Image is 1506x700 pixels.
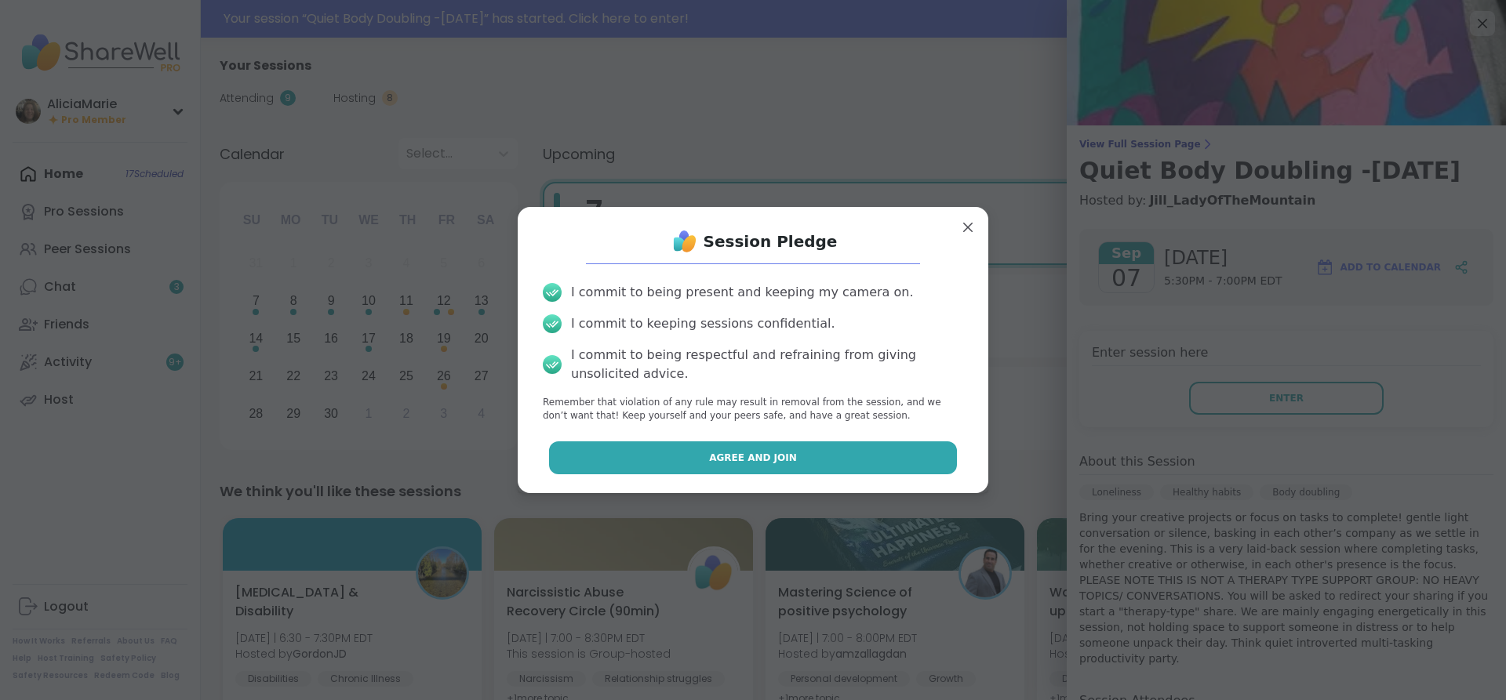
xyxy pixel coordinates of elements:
div: I commit to being present and keeping my camera on. [571,283,913,302]
button: Agree and Join [549,441,958,474]
h1: Session Pledge [704,230,838,252]
span: Agree and Join [709,451,797,465]
img: ShareWell Logo [669,226,700,257]
div: I commit to being respectful and refraining from giving unsolicited advice. [571,346,963,383]
div: I commit to keeping sessions confidential. [571,314,835,333]
p: Remember that violation of any rule may result in removal from the session, and we don’t want tha... [543,396,963,423]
